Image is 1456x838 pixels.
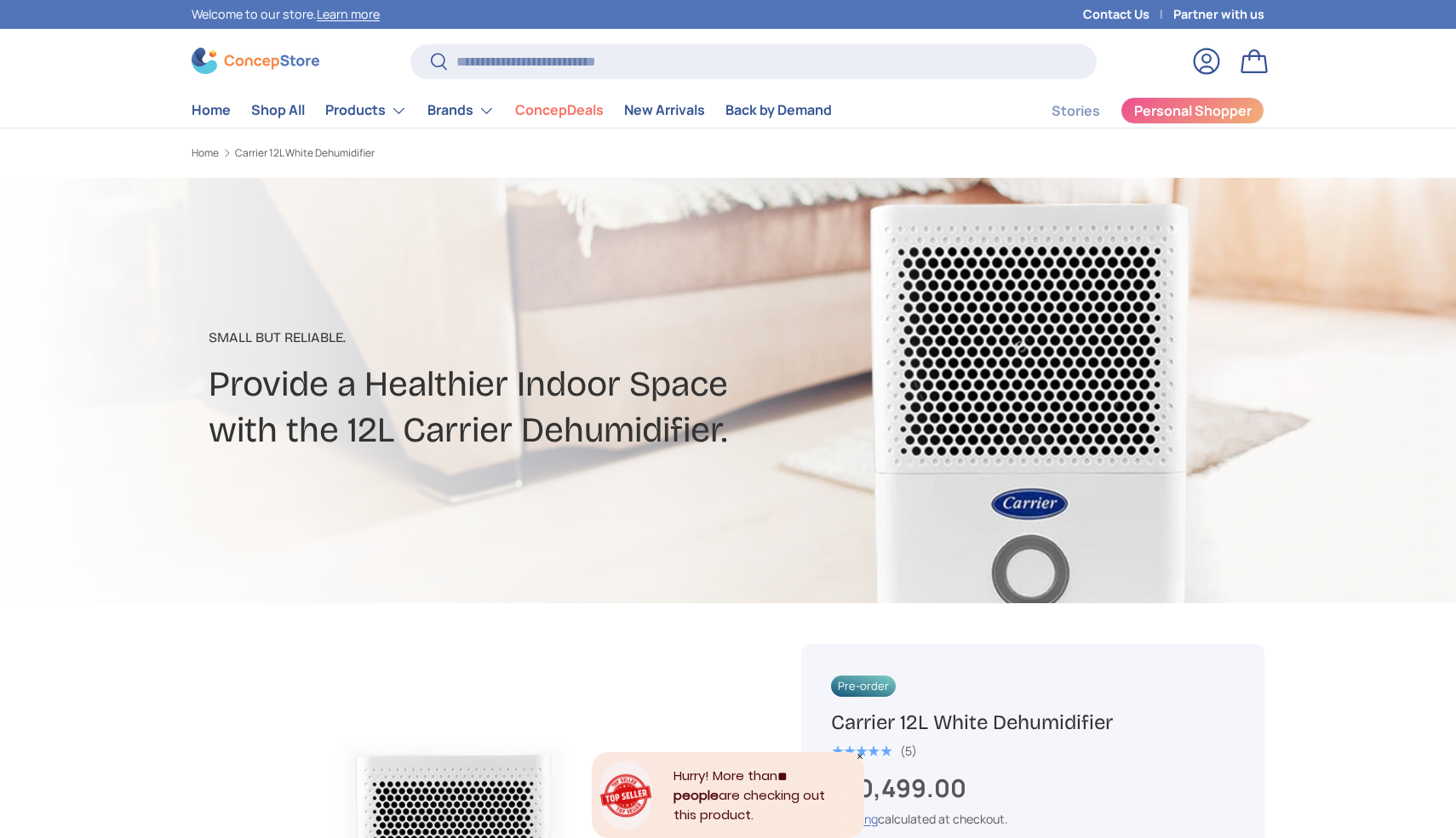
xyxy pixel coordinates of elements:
[624,94,705,127] a: New Arrivals
[192,5,380,24] p: Welcome to our store.
[900,744,917,757] div: (5)
[831,710,1235,736] h1: Carrier 12L White Dehumidifier
[192,145,760,161] nav: Breadcrumbs
[325,94,407,128] a: Products
[315,94,417,128] summary: Products
[1052,94,1100,128] a: Stories
[209,328,863,348] p: Small But Reliable.
[831,740,917,759] a: 5.0 out of 5.0 stars (5)
[725,94,832,127] a: Back by Demand
[192,48,319,74] img: ConcepStore
[831,743,891,760] span: ★★★★★
[1134,104,1252,117] span: Personal Shopper
[251,94,305,127] a: Shop All
[427,94,495,128] a: Brands
[1173,5,1264,24] a: Partner with us
[417,94,505,128] summary: Brands
[831,744,891,759] div: 5.0 out of 5.0 stars
[1121,97,1264,124] a: Personal Shopper
[192,94,231,127] a: Home
[856,752,864,761] div: Close
[192,148,219,158] a: Home
[235,148,375,158] a: Carrier 12L White Dehumidifier
[1011,94,1264,128] nav: Secondary
[831,676,896,697] span: Pre-order
[317,6,380,22] a: Learn more
[831,810,1235,828] div: calculated at checkout.
[192,94,832,128] nav: Primary
[209,362,863,453] h2: Provide a Healthier Indoor Space with the 12L Carrier Dehumidifier.
[515,94,604,127] a: ConcepDeals
[831,771,971,805] strong: ₱10,499.00
[1083,5,1173,24] a: Contact Us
